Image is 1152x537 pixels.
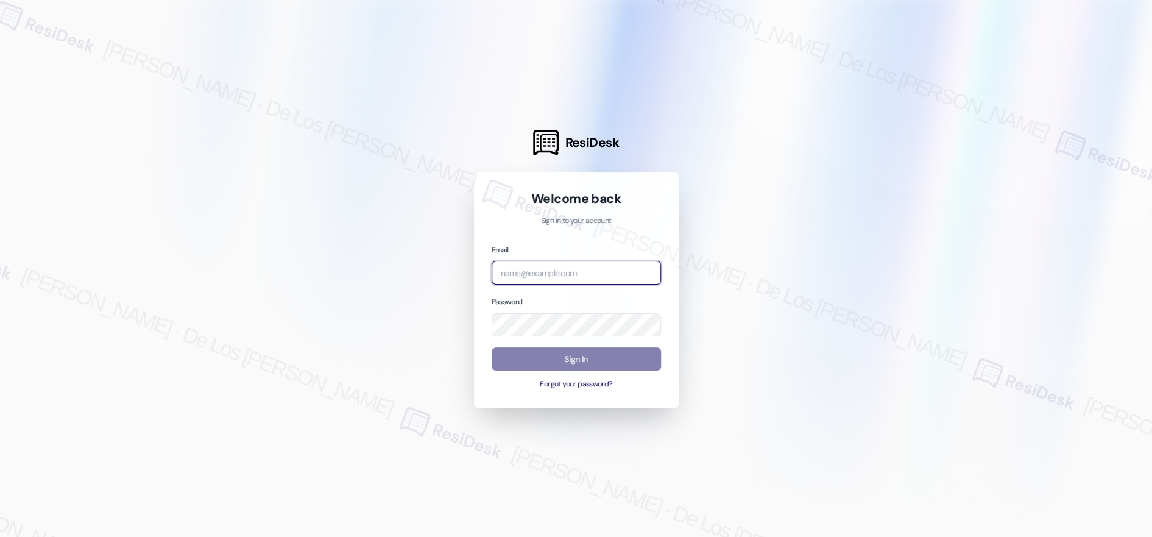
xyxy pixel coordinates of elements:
h1: Welcome back [492,190,661,207]
input: name@example.com [492,261,661,285]
img: ResiDesk Logo [533,130,559,155]
button: Sign In [492,347,661,371]
button: Forgot your password? [492,379,661,390]
p: Sign in to your account [492,216,661,227]
label: Email [492,245,509,255]
span: ResiDesk [565,134,619,151]
label: Password [492,297,523,307]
